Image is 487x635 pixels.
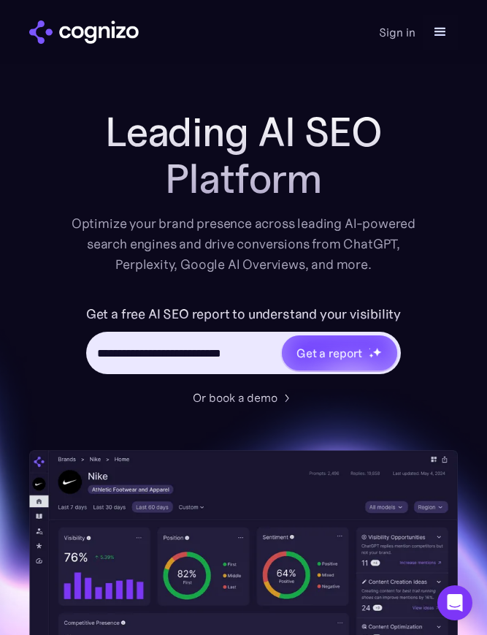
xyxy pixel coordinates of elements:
[29,20,139,44] img: cognizo logo
[280,334,399,372] a: Get a reportstarstarstar
[369,348,371,350] img: star
[29,20,139,44] a: home
[193,389,295,406] a: Or book a demo
[437,585,472,620] div: Open Intercom Messenger
[29,108,458,202] h1: Leading AI SEO Platform
[86,304,401,324] label: Get a free AI SEO report to understand your visibility
[372,347,382,357] img: star
[369,353,374,358] img: star
[86,304,401,381] form: Hero URL Input Form
[379,23,415,41] a: Sign in
[64,213,423,275] div: Optimize your brand presence across leading AI-powered search engines and drive conversions from ...
[296,344,362,362] div: Get a report
[193,389,277,406] div: Or book a demo
[423,15,458,50] div: menu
